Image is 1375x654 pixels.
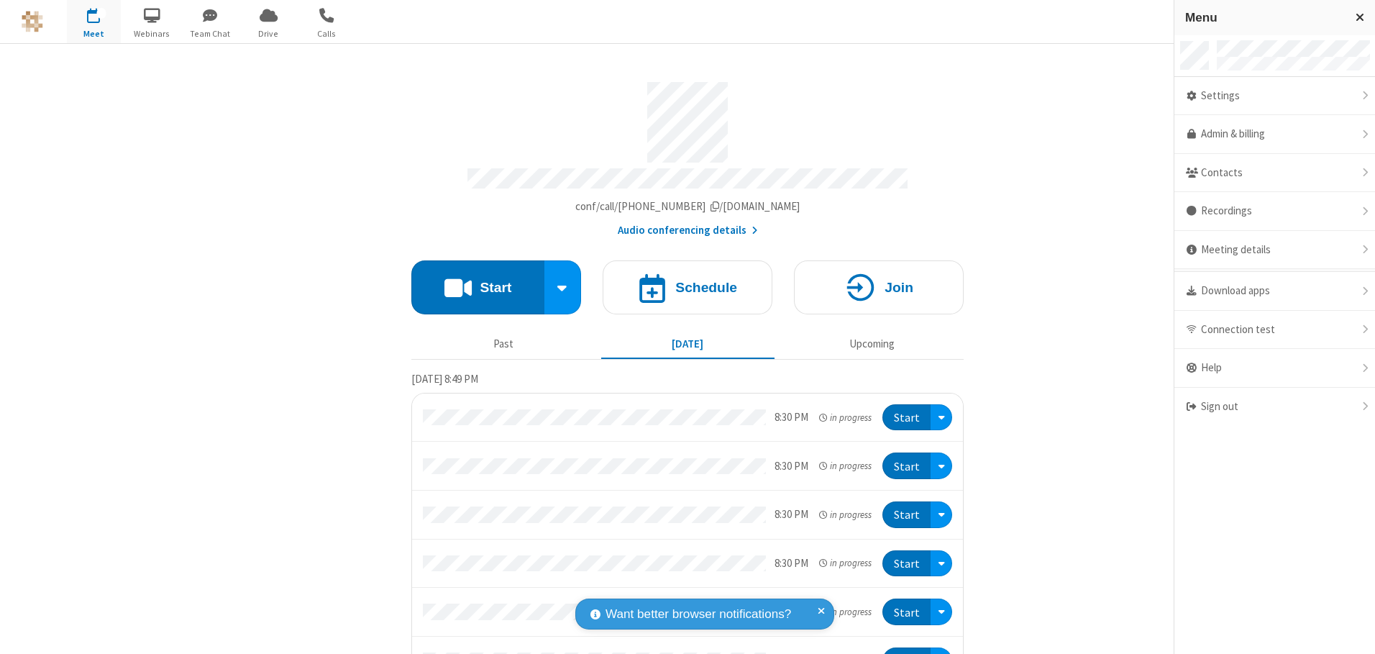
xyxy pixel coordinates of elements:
[882,404,931,431] button: Start
[411,71,964,239] section: Account details
[300,27,354,40] span: Calls
[785,330,959,358] button: Upcoming
[1174,115,1375,154] a: Admin & billing
[819,605,872,619] em: in progress
[885,281,913,294] h4: Join
[601,330,775,358] button: [DATE]
[1174,349,1375,388] div: Help
[775,555,808,572] div: 8:30 PM
[794,260,964,314] button: Join
[242,27,296,40] span: Drive
[22,11,43,32] img: QA Selenium DO NOT DELETE OR CHANGE
[882,453,931,479] button: Start
[819,556,872,570] em: in progress
[775,458,808,475] div: 8:30 PM
[618,222,758,239] button: Audio conferencing details
[411,260,544,314] button: Start
[882,599,931,625] button: Start
[1174,272,1375,311] div: Download apps
[411,372,478,386] span: [DATE] 8:49 PM
[606,605,791,624] span: Want better browser notifications?
[675,281,737,294] h4: Schedule
[1174,154,1375,193] div: Contacts
[819,459,872,473] em: in progress
[1185,11,1343,24] h3: Menu
[931,453,952,479] div: Open menu
[882,501,931,528] button: Start
[97,8,106,19] div: 9
[125,27,179,40] span: Webinars
[1174,388,1375,426] div: Sign out
[575,199,800,213] span: Copy my meeting room link
[819,508,872,522] em: in progress
[819,411,872,424] em: in progress
[882,550,931,577] button: Start
[544,260,582,314] div: Start conference options
[603,260,772,314] button: Schedule
[1174,311,1375,350] div: Connection test
[931,599,952,625] div: Open menu
[1174,192,1375,231] div: Recordings
[931,501,952,528] div: Open menu
[480,281,511,294] h4: Start
[575,199,800,215] button: Copy my meeting room linkCopy my meeting room link
[67,27,121,40] span: Meet
[417,330,590,358] button: Past
[1174,77,1375,116] div: Settings
[183,27,237,40] span: Team Chat
[775,507,808,523] div: 8:30 PM
[1174,231,1375,270] div: Meeting details
[931,550,952,577] div: Open menu
[775,409,808,426] div: 8:30 PM
[931,404,952,431] div: Open menu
